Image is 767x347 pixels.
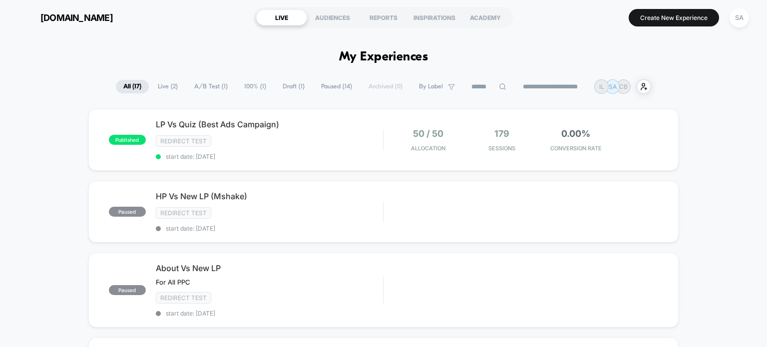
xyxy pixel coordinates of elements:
[409,9,460,25] div: INSPIRATIONS
[116,80,149,93] span: All ( 17 )
[156,225,383,232] span: start date: [DATE]
[156,153,383,160] span: start date: [DATE]
[629,9,719,26] button: Create New Experience
[237,80,274,93] span: 100% ( 1 )
[156,207,211,219] span: Redirect Test
[156,263,383,273] span: About Vs New LP
[730,8,749,27] div: SA
[314,80,360,93] span: Paused ( 14 )
[156,310,383,317] span: start date: [DATE]
[494,128,509,139] span: 179
[156,191,383,201] span: HP Vs New LP (Mshake)
[275,80,312,93] span: Draft ( 1 )
[109,135,146,145] span: published
[156,119,383,129] span: LP Vs Quiz (Best Ads Campaign)
[187,80,235,93] span: A/B Test ( 1 )
[541,145,610,152] span: CONVERSION RATE
[40,12,113,23] span: [DOMAIN_NAME]
[609,83,617,90] p: SA
[419,83,443,90] span: By Label
[156,292,211,304] span: Redirect Test
[460,9,511,25] div: ACADEMY
[561,128,590,139] span: 0.00%
[156,278,190,286] span: For All PPC
[339,50,428,64] h1: My Experiences
[109,285,146,295] span: paused
[307,9,358,25] div: AUDIENCES
[15,9,116,25] button: [DOMAIN_NAME]
[150,80,185,93] span: Live ( 2 )
[413,128,443,139] span: 50 / 50
[727,7,752,28] button: SA
[109,207,146,217] span: paused
[411,145,445,152] span: Allocation
[599,83,604,90] p: IL
[619,83,628,90] p: CB
[156,135,211,147] span: Redirect Test
[358,9,409,25] div: REPORTS
[467,145,536,152] span: Sessions
[256,9,307,25] div: LIVE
